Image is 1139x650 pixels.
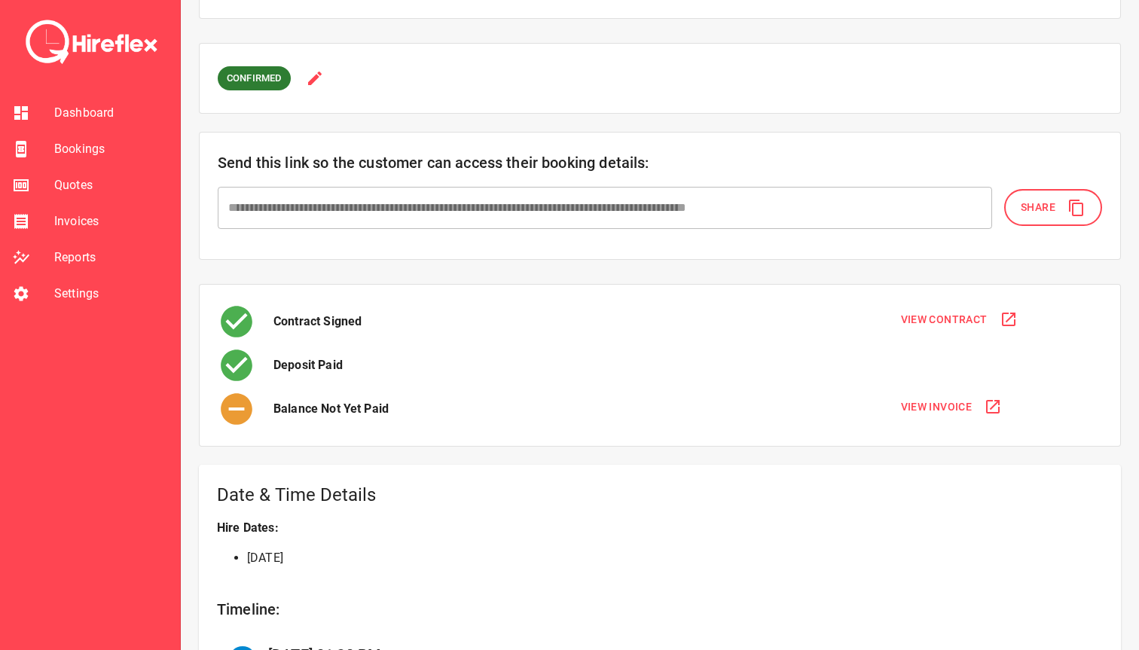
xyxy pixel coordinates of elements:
p: Deposit Paid [273,356,343,374]
span: CONFIRMED [218,71,291,87]
span: Dashboard [54,104,168,122]
span: View Contract [901,310,988,329]
span: View Invoice [901,398,973,417]
h6: Send this link so the customer can access their booking details: [218,151,1102,175]
p: Hire Dates: [217,519,1103,537]
span: Invoices [54,212,168,230]
span: Reports [54,249,168,267]
li: [DATE] [247,549,1103,567]
p: Contract Signed [273,313,362,331]
span: Quotes [54,176,168,194]
span: Share [1021,198,1055,217]
p: Balance Not Yet Paid [273,400,389,418]
h5: Date & Time Details [217,483,1103,507]
span: Settings [54,285,168,303]
h6: Timeline: [217,597,1103,621]
span: Bookings [54,140,168,158]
